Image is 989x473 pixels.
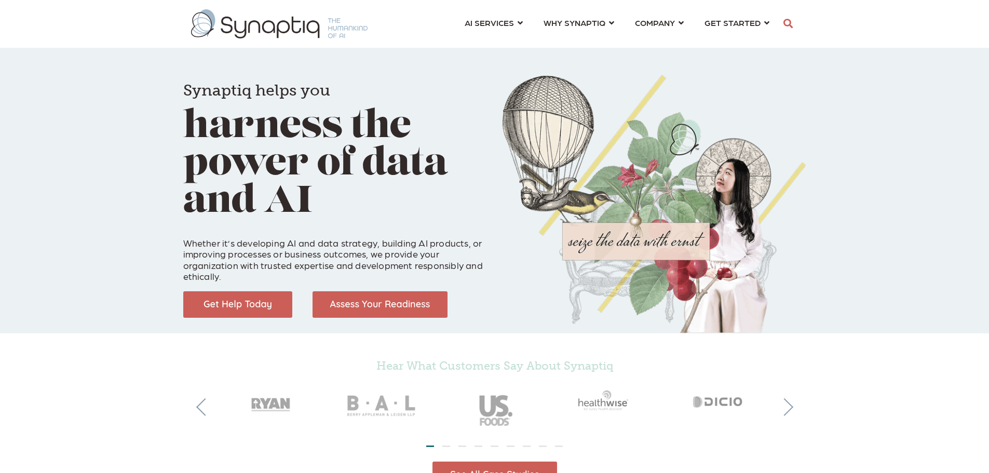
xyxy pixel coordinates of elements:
[426,445,434,447] li: Page dot 1
[191,9,368,38] img: synaptiq logo-1
[313,291,448,318] img: Assess Your Readiness
[439,377,551,436] img: USFoods_gray50
[183,81,330,100] span: Synaptiq helps you
[705,16,761,30] span: GET STARTED
[705,13,769,32] a: GET STARTED
[183,226,487,282] p: Whether it’s developing AI and data strategy, building AI products, or improving processes or bus...
[663,377,775,423] img: Dicio
[465,16,514,30] span: AI SERVICES
[555,445,563,447] li: Page dot 9
[454,5,780,43] nav: menu
[475,445,482,447] li: Page dot 4
[507,445,514,447] li: Page dot 6
[442,445,450,447] li: Page dot 2
[196,398,214,416] button: Previous
[214,377,327,423] img: RyanCompanies_gray50_2
[183,67,487,221] h1: harness the power of data and AI
[503,75,806,333] img: Collage of girl, balloon, bird, and butterfly, with seize the data with ernst text
[183,291,292,318] img: Get Help Today
[465,13,523,32] a: AI SERVICES
[539,445,547,447] li: Page dot 8
[491,445,498,447] li: Page dot 5
[327,377,439,436] img: BAL_gray50
[523,445,531,447] li: Page dot 7
[214,359,775,373] h5: Hear What Customers Say About Synaptiq
[635,13,684,32] a: COMPANY
[776,398,793,416] button: Next
[551,377,663,423] img: Healthwise_gray50
[458,445,466,447] li: Page dot 3
[544,16,605,30] span: WHY SYNAPTIQ
[635,16,675,30] span: COMPANY
[544,13,614,32] a: WHY SYNAPTIQ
